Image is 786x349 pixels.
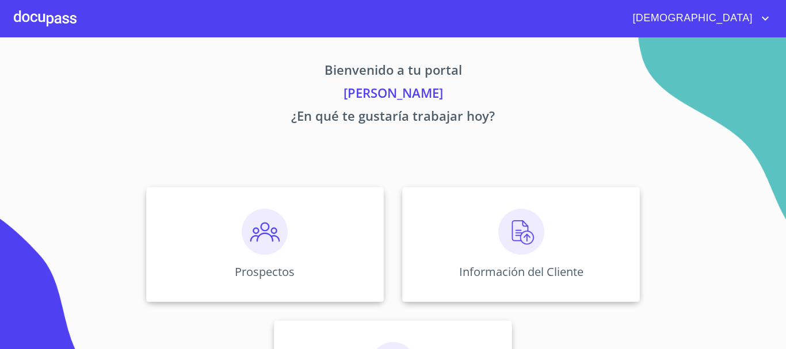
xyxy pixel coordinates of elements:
p: Bienvenido a tu portal [39,60,747,83]
p: [PERSON_NAME] [39,83,747,106]
img: carga.png [498,209,544,255]
img: prospectos.png [242,209,288,255]
span: [DEMOGRAPHIC_DATA] [624,9,758,28]
p: Información del Cliente [459,264,583,279]
button: account of current user [624,9,772,28]
p: Prospectos [235,264,295,279]
p: ¿En qué te gustaría trabajar hoy? [39,106,747,129]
